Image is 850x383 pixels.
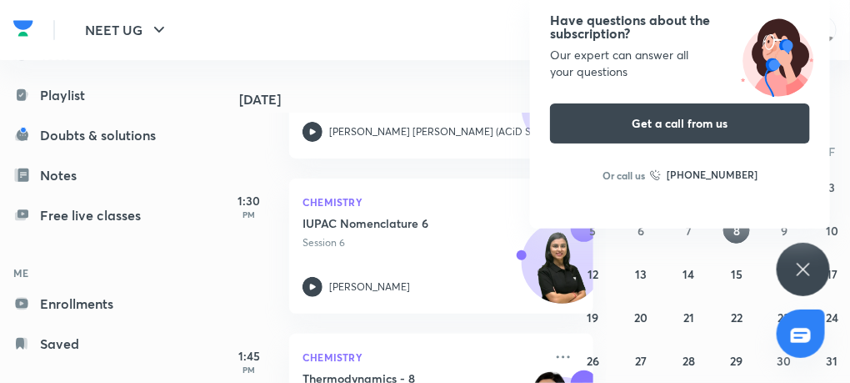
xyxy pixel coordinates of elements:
[826,223,838,239] abbr: October 10, 2025
[75,13,179,47] button: NEET UG
[723,304,750,330] button: October 22, 2025
[778,310,791,325] abbr: October 23, 2025
[771,347,797,374] button: October 30, 2025
[731,310,742,325] abbr: October 22, 2025
[587,310,599,325] abbr: October 19, 2025
[723,347,750,374] button: October 29, 2025
[550,103,810,144] button: Get a call from us
[522,231,602,311] img: Avatar
[827,266,837,282] abbr: October 17, 2025
[733,223,740,239] abbr: October 8, 2025
[550,13,810,40] h4: Have questions about the subscription?
[682,353,695,369] abbr: October 28, 2025
[587,266,598,282] abbr: October 12, 2025
[683,310,694,325] abbr: October 21, 2025
[781,223,787,239] abbr: October 9, 2025
[683,266,695,282] abbr: October 14, 2025
[771,217,797,244] button: October 9, 2025
[819,217,846,244] button: October 10, 2025
[676,217,702,244] button: October 7, 2025
[827,353,838,369] abbr: October 31, 2025
[819,174,846,200] button: October 3, 2025
[819,304,846,330] button: October 24, 2025
[634,310,647,325] abbr: October 20, 2025
[723,260,750,287] button: October 15, 2025
[590,223,597,239] abbr: October 5, 2025
[216,365,282,375] p: PM
[829,144,836,159] abbr: Friday
[216,192,282,209] h5: 1:30
[216,347,282,365] h5: 1:45
[302,215,510,232] h5: IUPAC Nomenclature 6
[730,353,742,369] abbr: October 29, 2025
[329,280,410,295] p: [PERSON_NAME]
[819,260,846,287] button: October 17, 2025
[580,304,607,330] button: October 19, 2025
[580,347,607,374] button: October 26, 2025
[676,304,702,330] button: October 21, 2025
[778,266,790,282] abbr: October 16, 2025
[771,260,797,287] button: October 16, 2025
[686,223,692,239] abbr: October 7, 2025
[650,167,757,184] a: [PHONE_NUMBER]
[777,353,792,369] abbr: October 30, 2025
[635,266,647,282] abbr: October 13, 2025
[627,347,654,374] button: October 27, 2025
[329,124,539,139] p: [PERSON_NAME] [PERSON_NAME] (ACiD Sir)
[216,209,282,219] p: PM
[637,223,644,239] abbr: October 6, 2025
[676,347,702,374] button: October 28, 2025
[635,353,647,369] abbr: October 27, 2025
[627,260,654,287] button: October 13, 2025
[302,347,543,367] p: Chemistry
[819,347,846,374] button: October 31, 2025
[627,304,654,330] button: October 20, 2025
[723,217,750,244] button: October 8, 2025
[580,217,607,244] button: October 5, 2025
[239,93,610,106] h4: [DATE]
[826,310,838,325] abbr: October 24, 2025
[731,266,742,282] abbr: October 15, 2025
[829,179,836,195] abbr: October 3, 2025
[302,235,543,250] p: Session 6
[627,217,654,244] button: October 6, 2025
[587,353,599,369] abbr: October 26, 2025
[602,168,645,183] p: Or call us
[522,76,602,156] img: Avatar
[13,16,33,45] a: Company Logo
[667,167,757,184] h6: [PHONE_NUMBER]
[550,47,810,80] div: Our expert can answer all your questions
[302,192,543,212] p: Chemistry
[771,304,797,330] button: October 23, 2025
[13,16,33,41] img: Company Logo
[580,260,607,287] button: October 12, 2025
[725,13,830,97] img: ttu_illustration_new.svg
[676,260,702,287] button: October 14, 2025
